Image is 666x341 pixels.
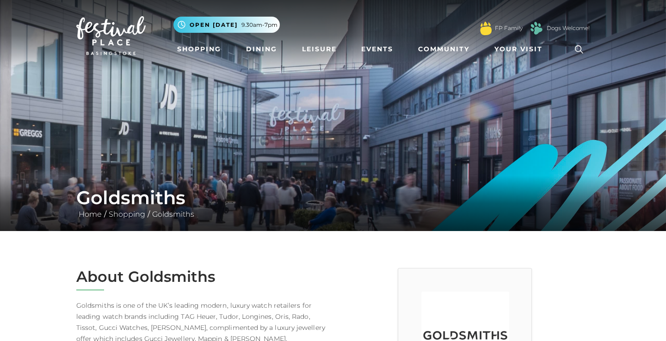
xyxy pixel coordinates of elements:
a: Goldsmiths [150,210,197,219]
h1: Goldsmiths [76,187,590,209]
a: Events [358,41,397,58]
a: Community [414,41,473,58]
button: Open [DATE] 9.30am-7pm [173,17,280,33]
h2: About Goldsmiths [76,268,326,286]
span: 9.30am-7pm [241,21,277,29]
a: Dining [242,41,281,58]
a: Dogs Welcome! [547,24,590,32]
a: Leisure [298,41,340,58]
a: Home [76,210,104,219]
a: FP Family [495,24,523,32]
span: Open [DATE] [190,21,238,29]
a: Shopping [106,210,148,219]
a: Your Visit [491,41,551,58]
a: Shopping [173,41,225,58]
span: Your Visit [494,44,543,54]
img: Festival Place Logo [76,16,146,55]
div: / / [69,187,597,220]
